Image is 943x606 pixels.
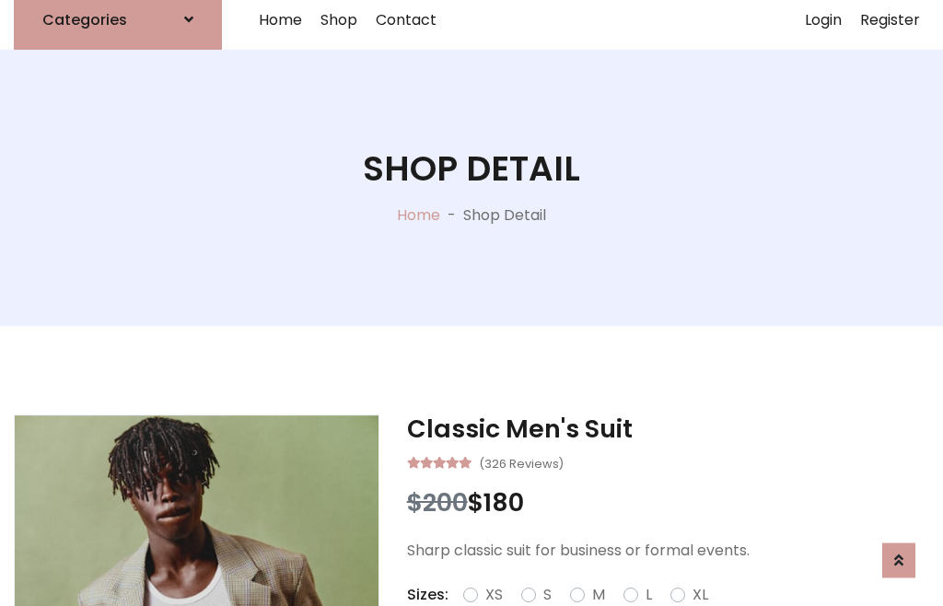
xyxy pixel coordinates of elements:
h3: $ [407,488,929,518]
label: M [592,584,605,606]
h6: Categories [42,11,127,29]
span: $200 [407,485,468,519]
p: Shop Detail [463,204,546,227]
a: Home [397,204,440,226]
label: S [543,584,552,606]
p: Sharp classic suit for business or formal events. [407,540,929,562]
p: - [440,204,463,227]
h3: Classic Men's Suit [407,414,929,444]
p: Sizes: [407,584,448,606]
label: L [646,584,652,606]
label: XS [485,584,503,606]
h1: Shop Detail [363,148,580,190]
small: (326 Reviews) [479,451,564,473]
span: 180 [483,485,524,519]
label: XL [693,584,708,606]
